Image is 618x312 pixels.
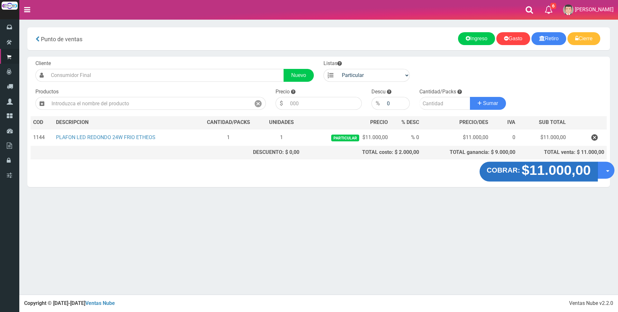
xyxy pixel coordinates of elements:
[323,60,342,67] label: Listas
[401,119,419,125] span: % DESC
[304,149,419,156] div: TOTAL costo: $ 2.000,00
[31,129,53,146] td: 1144
[491,129,518,146] td: 0
[371,97,384,110] div: %
[567,32,600,45] a: Cierre
[384,97,410,110] input: 000
[24,300,115,306] strong: Copyright © [DATE]-[DATE]
[419,88,456,96] label: Cantidad/Packs
[419,97,470,110] input: Cantidad
[198,149,299,156] div: DESCUENTO: $ 0,00
[550,3,556,9] span: 6
[422,129,491,146] td: $11.000,00
[56,134,155,140] a: PLAFON LED REDONDO 24W FRIO ETHEOS
[522,163,591,178] strong: $11.000,00
[331,135,359,141] span: Particular
[302,129,390,146] td: $11.000,00
[480,162,598,182] button: COBRAR: $11.000,00
[41,36,82,43] span: Punto de ventas
[48,69,284,82] input: Consumidor Final
[261,129,302,146] td: 1
[458,32,495,45] a: Ingreso
[563,5,574,15] img: User Image
[470,97,506,110] button: Sumar
[284,69,314,82] a: Nuevo
[483,100,498,106] span: Sumar
[496,32,530,45] a: Gasto
[276,97,287,110] div: $
[575,6,613,13] span: [PERSON_NAME]
[520,149,604,156] div: TOTAL venta: $ 11.000,00
[370,119,388,126] span: PRECIO
[35,88,59,96] label: Productos
[48,97,251,110] input: Introduzca el nombre del producto
[569,300,613,307] div: Ventas Nube v2.2.0
[35,60,51,67] label: Cliente
[196,129,261,146] td: 1
[53,116,196,129] th: DES
[531,32,566,45] a: Retiro
[518,129,568,146] td: $11.000,00
[65,119,89,125] span: CRIPCION
[507,119,515,125] span: IVA
[2,2,18,10] img: Logo grande
[276,88,290,96] label: Precio
[459,119,488,125] span: PRECIO/DES
[287,97,362,110] input: 000
[390,129,422,146] td: % 0
[261,116,302,129] th: UNIDADES
[371,88,386,96] label: Descu
[31,116,53,129] th: COD
[424,149,515,156] div: TOTAL ganancia: $ 9.000,00
[85,300,115,306] a: Ventas Nube
[539,119,566,126] span: SUB TOTAL
[196,116,261,129] th: CANTIDAD/PACKS
[487,166,520,174] strong: COBRAR:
